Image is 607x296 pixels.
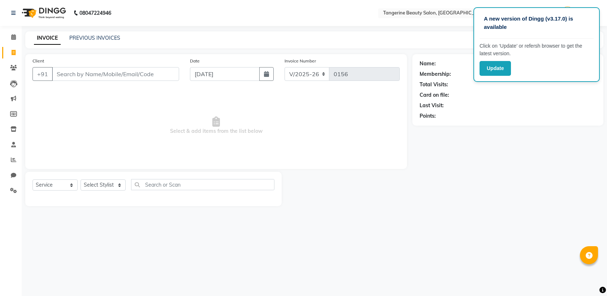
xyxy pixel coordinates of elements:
[52,67,179,81] input: Search by Name/Mobile/Email/Code
[32,67,53,81] button: +91
[32,90,400,162] span: Select & add items from the list below
[79,3,111,23] b: 08047224946
[69,35,120,41] a: PREVIOUS INVOICES
[577,267,600,289] iframe: chat widget
[32,58,44,64] label: Client
[420,60,436,68] div: Name:
[420,91,449,99] div: Card on file:
[480,42,594,57] p: Click on ‘Update’ or refersh browser to get the latest version.
[131,179,274,190] input: Search or Scan
[484,15,589,31] p: A new version of Dingg (v3.17.0) is available
[285,58,316,64] label: Invoice Number
[34,32,61,45] a: INVOICE
[480,61,511,76] button: Update
[420,112,436,120] div: Points:
[18,3,68,23] img: logo
[561,6,574,19] img: Admin
[420,102,444,109] div: Last Visit:
[420,81,448,88] div: Total Visits:
[420,70,451,78] div: Membership:
[190,58,200,64] label: Date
